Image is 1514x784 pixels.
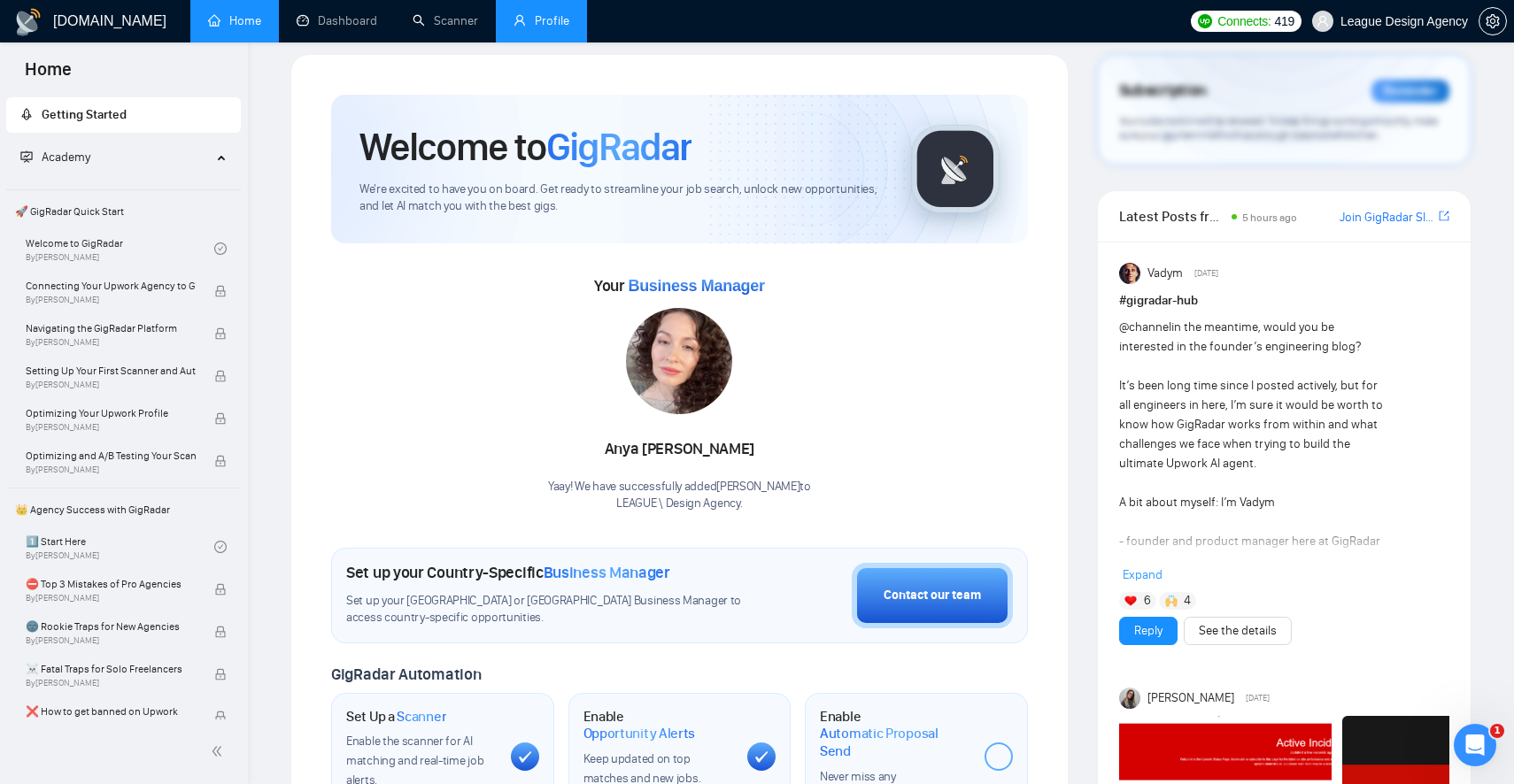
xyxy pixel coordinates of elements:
[1147,688,1234,708] span: [PERSON_NAME]
[1123,567,1163,582] span: Expand
[26,527,214,566] a: 1️⃣ Start HereBy[PERSON_NAME]
[26,229,214,268] a: Welcome to GigRadarBy[PERSON_NAME]
[548,496,811,512] p: LEAGUE \ Design Agency .
[297,13,377,28] a: dashboardDashboard
[820,725,970,759] span: Automatic Proposal Send
[346,563,670,582] h1: Set up your Country-Specific
[583,708,734,742] h1: Enable
[214,668,227,680] span: lock
[1184,592,1191,610] span: 4
[820,708,970,760] h1: Enable
[1439,209,1449,223] span: export
[544,563,670,582] span: Business Manager
[546,123,691,171] span: GigRadar
[1194,265,1218,281] span: [DATE]
[26,635,196,646] span: By [PERSON_NAME]
[331,665,481,684] span: GigRadar Automation
[208,13,261,28] a: homeHome
[1479,14,1506,28] span: setting
[413,13,478,28] a: searchScanner
[26,660,196,678] span: ☠️ Fatal Traps for Solo Freelancers
[8,492,239,527] span: 👑 Agency Success with GigRadar
[20,150,33,163] span: fund-projection-screen
[1317,15,1329,27] span: user
[214,370,227,382] span: lock
[548,434,811,465] div: Anya [PERSON_NAME]
[1439,208,1449,225] a: export
[346,593,746,626] span: Set up your [GEOGRAPHIC_DATA] or [GEOGRAPHIC_DATA] Business Manager to access country-specific op...
[1184,617,1292,645] button: See the details
[26,380,196,390] span: By [PERSON_NAME]
[1371,80,1449,103] div: Reminder
[1147,264,1183,283] span: Vadym
[214,242,227,255] span: check-circle
[26,465,196,475] span: By [PERSON_NAME]
[1246,690,1270,706] span: [DATE]
[1242,211,1297,224] span: 5 hours ago
[1165,595,1178,607] img: 🙌
[8,194,239,229] span: 🚀 GigRadar Quick Start
[214,626,227,638] span: lock
[346,708,446,726] h1: Set Up a
[26,319,196,337] span: Navigating the GigRadar Platform
[26,422,196,433] span: By [PERSON_NAME]
[1198,14,1212,28] img: upwork-logo.png
[1119,76,1207,106] span: Subscription
[20,150,90,165] span: Academy
[211,742,228,760] span: double-left
[594,276,765,296] span: Your
[1119,263,1140,284] img: Vadym
[214,455,227,467] span: lock
[1119,205,1226,227] span: Latest Posts from the GigRadar Community
[26,618,196,635] span: 🌚 Rookie Traps for New Agencies
[1119,688,1140,709] img: Mariia Heshka
[26,277,196,295] span: Connecting Your Upwork Agency to GigRadar
[214,285,227,297] span: lock
[1275,12,1294,31] span: 419
[911,125,1000,213] img: gigradar-logo.png
[214,412,227,425] span: lock
[6,97,241,133] li: Getting Started
[26,593,196,603] span: By [PERSON_NAME]
[1479,7,1507,35] button: setting
[26,295,196,305] span: By [PERSON_NAME]
[397,708,446,726] span: Scanner
[214,327,227,340] span: lock
[42,150,90,165] span: Academy
[214,541,227,553] span: check-circle
[26,337,196,348] span: By [PERSON_NAME]
[628,277,764,295] span: Business Manager
[1490,724,1504,738] span: 1
[1119,319,1171,334] span: @channel
[1119,617,1178,645] button: Reply
[626,308,732,414] img: 1686747276417-27.jpg
[548,479,811,512] div: Yaay! We have successfully added [PERSON_NAME] to
[1479,14,1507,28] a: setting
[1119,114,1438,142] span: Your subscription will be renewed. To keep things running smoothly, make sure your payment method...
[1144,592,1151,610] span: 6
[26,678,196,688] span: By [PERSON_NAME]
[14,8,42,36] img: logo
[1199,621,1277,641] a: See the details
[359,123,691,171] h1: Welcome to
[1124,595,1137,607] img: ❤️
[20,108,33,120] span: rocket
[1119,291,1449,311] h1: # gigradar-hub
[884,586,981,605] div: Contact our team
[11,57,86,94] span: Home
[1340,208,1435,227] a: Join GigRadar Slack Community
[514,13,569,28] a: userProfile
[583,725,696,742] span: Opportunity Alerts
[42,107,127,122] span: Getting Started
[214,711,227,723] span: lock
[26,404,196,422] span: Optimizing Your Upwork Profile
[359,181,883,215] span: We're excited to have you on board. Get ready to streamline your job search, unlock new opportuni...
[26,362,196,380] span: Setting Up Your First Scanner and Auto-Bidder
[26,447,196,465] span: Optimizing and A/B Testing Your Scanner for Better Results
[852,563,1013,628] button: Contact our team
[1134,621,1163,641] a: Reply
[26,703,196,720] span: ❌ How to get banned on Upwork
[1454,724,1496,766] iframe: Intercom live chat
[214,583,227,596] span: lock
[1217,12,1271,31] span: Connects:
